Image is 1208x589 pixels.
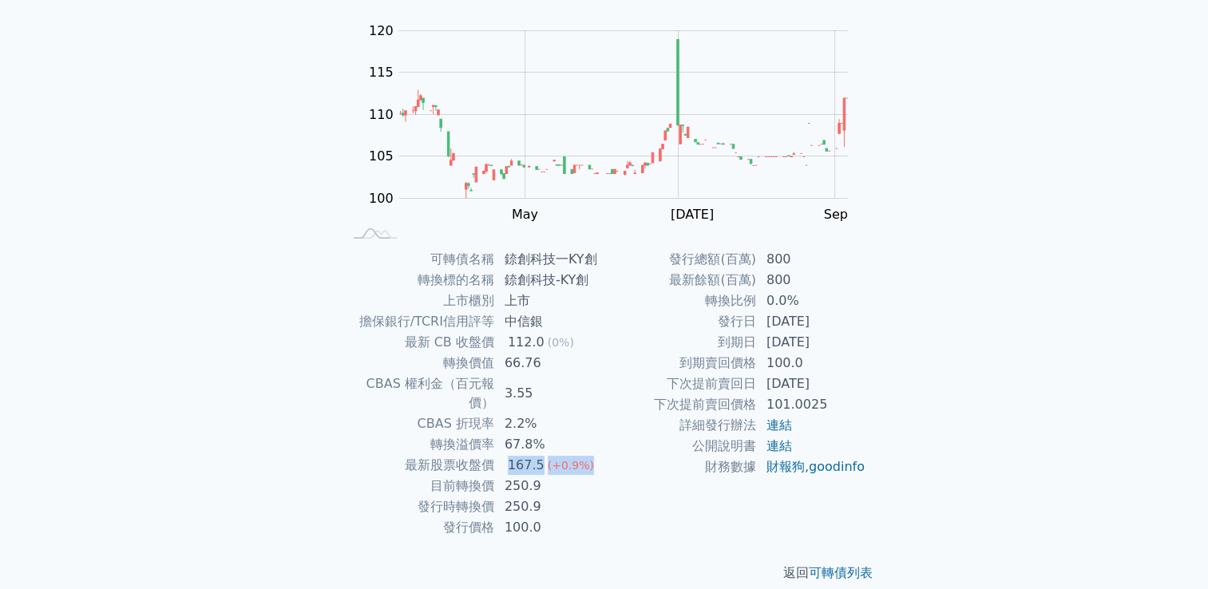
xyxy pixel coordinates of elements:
[495,291,604,311] td: 上市
[604,249,757,270] td: 發行總額(百萬)
[604,394,757,415] td: 下次提前賣回價格
[757,249,866,270] td: 800
[343,270,495,291] td: 轉換標的名稱
[766,417,792,433] a: 連結
[604,270,757,291] td: 最新餘額(百萬)
[757,270,866,291] td: 800
[343,455,495,476] td: 最新股票收盤價
[495,353,604,374] td: 66.76
[495,434,604,455] td: 67.8%
[757,291,866,311] td: 0.0%
[495,374,604,413] td: 3.55
[604,291,757,311] td: 轉換比例
[360,23,871,222] g: Chart
[604,457,757,477] td: 財務數據
[343,311,495,332] td: 擔保銀行/TCRI信用評等
[495,413,604,434] td: 2.2%
[369,65,394,80] tspan: 115
[757,353,866,374] td: 100.0
[604,436,757,457] td: 公開說明書
[369,107,394,122] tspan: 110
[343,434,495,455] td: 轉換溢價率
[343,476,495,496] td: 目前轉換價
[809,565,873,580] a: 可轉債列表
[369,23,394,38] tspan: 120
[505,333,548,352] div: 112.0
[369,148,394,164] tspan: 105
[495,476,604,496] td: 250.9
[1128,512,1208,589] iframe: Chat Widget
[495,311,604,332] td: 中信銀
[1128,512,1208,589] div: 聊天小工具
[495,270,604,291] td: 錼創科技-KY創
[343,496,495,517] td: 發行時轉換價
[343,249,495,270] td: 可轉債名稱
[766,459,805,474] a: 財報狗
[343,517,495,538] td: 發行價格
[548,336,574,349] span: (0%)
[495,249,604,270] td: 錼創科技一KY創
[604,353,757,374] td: 到期賣回價格
[809,459,865,474] a: goodinfo
[671,207,714,222] tspan: [DATE]
[343,332,495,353] td: 最新 CB 收盤價
[343,374,495,413] td: CBAS 權利金（百元報價）
[757,457,866,477] td: ,
[323,563,885,583] p: 返回
[757,311,866,332] td: [DATE]
[343,413,495,434] td: CBAS 折現率
[343,291,495,311] td: 上市櫃別
[604,311,757,332] td: 發行日
[495,496,604,517] td: 250.9
[512,207,538,222] tspan: May
[548,459,594,472] span: (+0.9%)
[824,207,848,222] tspan: Sep
[369,191,394,206] tspan: 100
[604,374,757,394] td: 下次提前賣回日
[343,353,495,374] td: 轉換價值
[604,332,757,353] td: 到期日
[505,456,548,475] div: 167.5
[495,517,604,538] td: 100.0
[757,374,866,394] td: [DATE]
[757,332,866,353] td: [DATE]
[757,394,866,415] td: 101.0025
[604,415,757,436] td: 詳細發行辦法
[766,438,792,453] a: 連結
